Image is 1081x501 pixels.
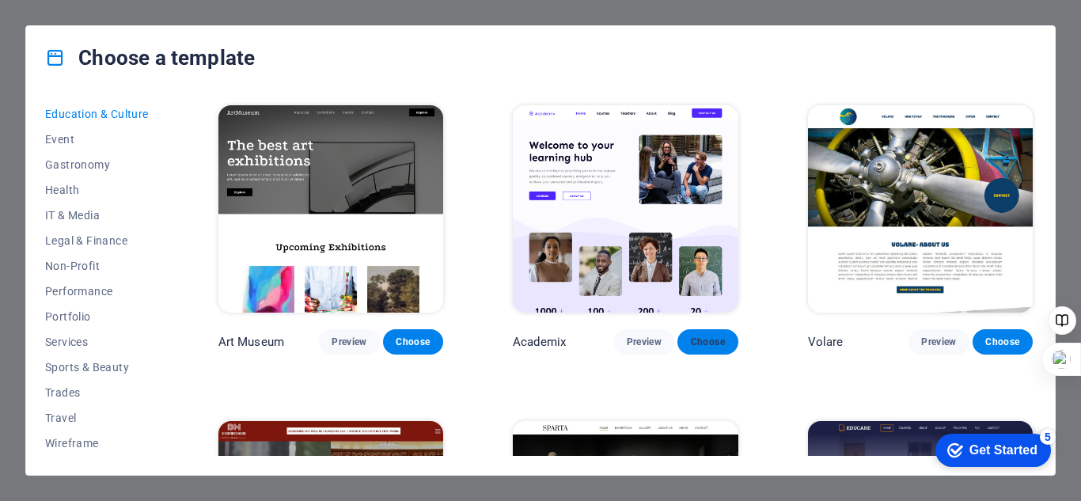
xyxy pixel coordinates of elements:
[45,304,149,329] button: Portfolio
[45,184,149,196] span: Health
[45,310,149,323] span: Portfolio
[45,45,255,70] h4: Choose a template
[45,127,149,152] button: Event
[513,334,566,350] p: Academix
[908,329,969,355] button: Preview
[808,334,844,350] p: Volare
[921,336,956,348] span: Preview
[218,334,284,350] p: Art Museum
[45,329,149,355] button: Services
[332,336,366,348] span: Preview
[45,279,149,304] button: Performance
[45,101,149,127] button: Education & Culture
[45,431,149,456] button: Wireframe
[677,329,738,355] button: Choose
[614,329,674,355] button: Preview
[319,329,379,355] button: Preview
[973,329,1033,355] button: Choose
[627,336,662,348] span: Preview
[45,260,149,272] span: Non-Profit
[45,234,149,247] span: Legal & Finance
[45,437,149,450] span: Wireframe
[808,105,1033,313] img: Volare
[690,336,725,348] span: Choose
[45,285,149,298] span: Performance
[45,228,149,253] button: Legal & Finance
[45,253,149,279] button: Non-Profit
[45,380,149,405] button: Trades
[47,17,115,32] div: Get Started
[218,105,443,313] img: Art Museum
[45,152,149,177] button: Gastronomy
[396,336,431,348] span: Choose
[45,203,149,228] button: IT & Media
[45,158,149,171] span: Gastronomy
[45,133,149,146] span: Event
[45,412,149,424] span: Travel
[45,405,149,431] button: Travel
[45,108,149,120] span: Education & Culture
[985,336,1020,348] span: Choose
[383,329,443,355] button: Choose
[513,105,738,313] img: Academix
[13,8,128,41] div: Get Started 5 items remaining, 0% complete
[117,3,133,19] div: 5
[45,177,149,203] button: Health
[45,355,149,380] button: Sports & Beauty
[45,336,149,348] span: Services
[45,209,149,222] span: IT & Media
[45,386,149,399] span: Trades
[45,361,149,374] span: Sports & Beauty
